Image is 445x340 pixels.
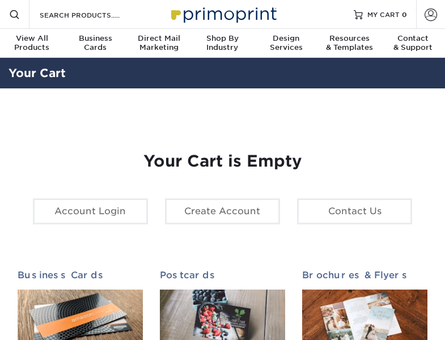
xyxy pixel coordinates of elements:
[166,2,279,26] img: Primoprint
[63,34,127,43] span: Business
[297,198,412,224] a: Contact Us
[382,29,445,59] a: Contact& Support
[127,29,190,59] a: Direct MailMarketing
[9,66,66,80] a: Your Cart
[18,152,427,171] h1: Your Cart is Empty
[190,34,254,52] div: Industry
[63,34,127,52] div: Cards
[18,270,143,280] h2: Business Cards
[255,34,318,43] span: Design
[318,34,382,52] div: & Templates
[255,34,318,52] div: Services
[382,34,445,52] div: & Support
[160,270,285,280] h2: Postcards
[302,270,427,280] h2: Brochures & Flyers
[33,198,148,224] a: Account Login
[165,198,280,224] a: Create Account
[367,10,400,19] span: MY CART
[190,29,254,59] a: Shop ByIndustry
[318,29,382,59] a: Resources& Templates
[127,34,190,52] div: Marketing
[318,34,382,43] span: Resources
[190,34,254,43] span: Shop By
[39,8,149,22] input: SEARCH PRODUCTS.....
[127,34,190,43] span: Direct Mail
[382,34,445,43] span: Contact
[402,10,407,18] span: 0
[63,29,127,59] a: BusinessCards
[255,29,318,59] a: DesignServices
